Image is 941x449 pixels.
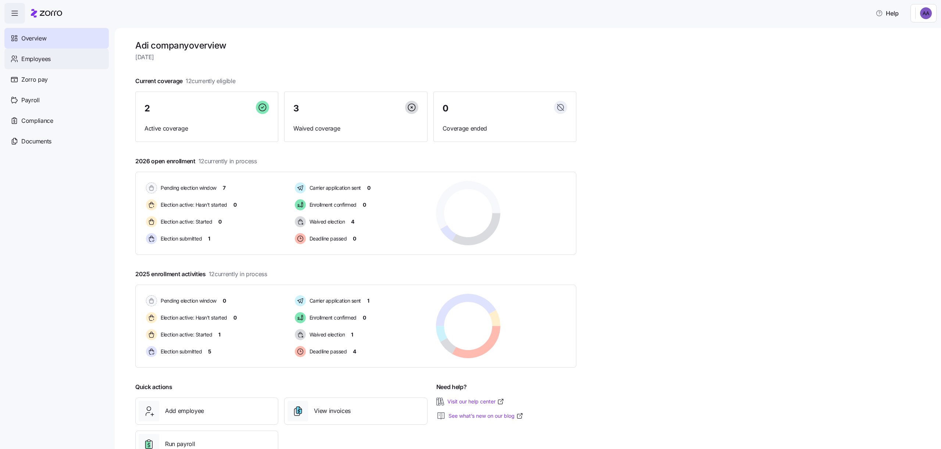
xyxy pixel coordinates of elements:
span: Need help? [436,382,467,392]
button: Help [870,6,905,21]
span: 12 currently in process [209,270,267,279]
span: 1 [218,331,221,338]
span: Election active: Hasn't started [158,201,227,209]
a: Overview [4,28,109,49]
span: Active coverage [144,124,269,133]
img: 09212804168253c57e3bfecf549ffc4d [920,7,932,19]
span: Pending election window [158,184,217,192]
a: Visit our help center [447,398,504,405]
span: 3 [293,104,299,113]
a: See what’s new on our blog [448,412,523,420]
span: 1 [351,331,353,338]
span: Zorro pay [21,75,48,84]
span: Run payroll [165,439,195,449]
span: Deadline passed [307,348,347,355]
span: 0 [233,314,237,321]
span: 7 [223,184,226,192]
span: Carrier application sent [307,184,361,192]
span: Employees [21,54,51,64]
span: Documents [21,137,51,146]
span: Waived election [307,331,345,338]
span: Overview [21,34,46,43]
span: Enrollment confirmed [307,201,357,209]
span: Deadline passed [307,235,347,242]
span: 4 [351,218,354,225]
span: Current coverage [135,76,236,86]
span: 4 [353,348,356,355]
span: 1 [208,235,210,242]
span: 12 currently in process [198,157,257,166]
a: Compliance [4,110,109,131]
a: Employees [4,49,109,69]
h1: Adi company overview [135,40,576,51]
span: Coverage ended [443,124,567,133]
span: 0 [363,314,366,321]
span: Carrier application sent [307,297,361,304]
span: Help [876,9,899,18]
span: 2 [144,104,150,113]
span: Election active: Started [158,331,212,338]
span: Add employee [165,406,204,416]
span: Election active: Started [158,218,212,225]
span: 0 [353,235,356,242]
span: Election submitted [158,348,202,355]
span: 0 [233,201,237,209]
span: 0 [367,184,371,192]
span: Enrollment confirmed [307,314,357,321]
span: Pending election window [158,297,217,304]
span: 0 [363,201,366,209]
span: Election active: Hasn't started [158,314,227,321]
span: [DATE] [135,53,576,62]
span: 2025 enrollment activities [135,270,267,279]
span: Election submitted [158,235,202,242]
a: Documents [4,131,109,152]
span: 12 currently eligible [186,76,236,86]
span: Waived election [307,218,345,225]
span: Compliance [21,116,53,125]
span: 0 [443,104,448,113]
span: 0 [218,218,222,225]
span: Payroll [21,96,40,105]
span: 2026 open enrollment [135,157,257,166]
span: 5 [208,348,211,355]
a: Zorro pay [4,69,109,90]
span: Quick actions [135,382,172,392]
a: Payroll [4,90,109,110]
span: Waived coverage [293,124,418,133]
span: 1 [367,297,369,304]
span: View invoices [314,406,351,416]
span: 0 [223,297,226,304]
